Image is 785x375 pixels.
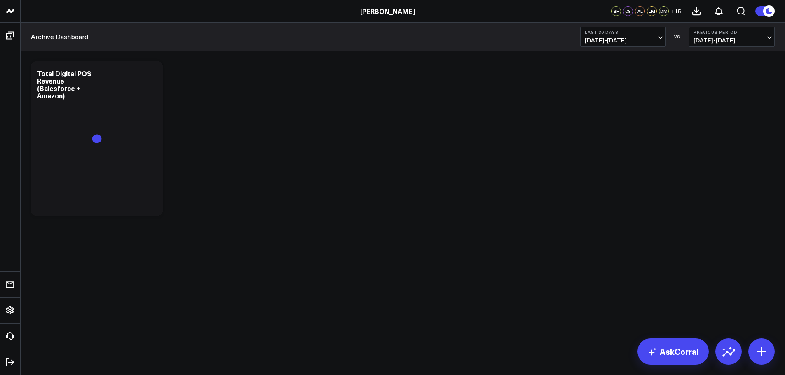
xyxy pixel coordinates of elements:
a: AskCorral [637,338,709,365]
b: Last 30 Days [585,30,661,35]
a: [PERSON_NAME] [360,7,415,16]
button: +15 [671,6,681,16]
div: SF [611,6,621,16]
div: VS [670,34,685,39]
button: Previous Period[DATE]-[DATE] [689,27,775,47]
span: [DATE] - [DATE] [585,37,661,44]
div: Total Digital POS Revenue (Salesforce + Amazon) [37,69,91,100]
span: + 15 [671,8,681,14]
span: [DATE] - [DATE] [694,37,770,44]
div: LM [647,6,657,16]
div: DM [659,6,669,16]
button: Last 30 Days[DATE]-[DATE] [580,27,666,47]
div: AL [635,6,645,16]
div: CS [623,6,633,16]
b: Previous Period [694,30,770,35]
a: Archive Dashboard [31,32,88,41]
